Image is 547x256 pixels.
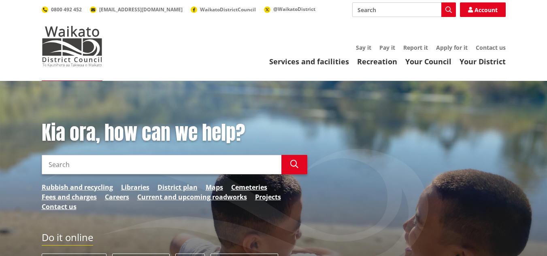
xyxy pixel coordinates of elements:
[42,182,113,192] a: Rubbish and recycling
[352,2,456,17] input: Search input
[99,6,183,13] span: [EMAIL_ADDRESS][DOMAIN_NAME]
[42,155,281,174] input: Search input
[436,44,468,51] a: Apply for it
[403,44,428,51] a: Report it
[476,44,506,51] a: Contact us
[269,57,349,66] a: Services and facilities
[405,57,451,66] a: Your Council
[42,232,93,246] h2: Do it online
[121,182,149,192] a: Libraries
[42,6,82,13] a: 0800 492 452
[42,192,97,202] a: Fees and charges
[356,44,371,51] a: Say it
[231,182,267,192] a: Cemeteries
[105,192,129,202] a: Careers
[379,44,395,51] a: Pay it
[206,182,223,192] a: Maps
[460,2,506,17] a: Account
[42,121,307,145] h1: Kia ora, how can we help?
[273,6,315,13] span: @WaikatoDistrict
[357,57,397,66] a: Recreation
[42,26,102,66] img: Waikato District Council - Te Kaunihera aa Takiwaa o Waikato
[191,6,256,13] a: WaikatoDistrictCouncil
[137,192,247,202] a: Current and upcoming roadworks
[42,202,77,212] a: Contact us
[158,182,198,192] a: District plan
[51,6,82,13] span: 0800 492 452
[200,6,256,13] span: WaikatoDistrictCouncil
[90,6,183,13] a: [EMAIL_ADDRESS][DOMAIN_NAME]
[255,192,281,202] a: Projects
[460,57,506,66] a: Your District
[264,6,315,13] a: @WaikatoDistrict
